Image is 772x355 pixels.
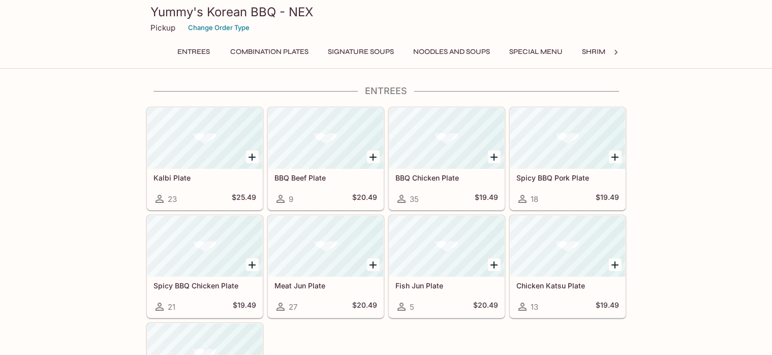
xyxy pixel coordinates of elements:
h5: $19.49 [233,301,256,313]
h5: $19.49 [596,301,619,313]
a: Fish Jun Plate5$20.49 [389,215,505,318]
div: Spicy BBQ Chicken Plate [147,216,262,277]
button: Combination Plates [225,45,314,59]
h5: $25.49 [232,193,256,205]
span: 18 [531,194,538,204]
button: Add BBQ Beef Plate [367,151,380,163]
h5: Chicken Katsu Plate [516,281,619,290]
h5: Spicy BBQ Pork Plate [516,173,619,182]
h5: $20.49 [352,193,377,205]
h5: BBQ Beef Plate [274,173,377,182]
span: 21 [168,302,175,312]
span: 9 [289,194,293,204]
h5: BBQ Chicken Plate [395,173,498,182]
button: Add Kalbi Plate [246,151,259,163]
h5: Meat Jun Plate [274,281,377,290]
div: Chicken Katsu Plate [510,216,625,277]
a: Meat Jun Plate27$20.49 [268,215,384,318]
button: Add Chicken Katsu Plate [609,258,622,271]
div: Kalbi Plate [147,108,262,169]
h5: $20.49 [473,301,498,313]
button: Change Order Type [183,20,254,36]
button: Signature Soups [322,45,399,59]
button: Noodles and Soups [408,45,496,59]
a: Spicy BBQ Pork Plate18$19.49 [510,107,626,210]
div: BBQ Chicken Plate [389,108,504,169]
button: Shrimp Combos [576,45,649,59]
h5: $19.49 [596,193,619,205]
button: Add Fish Jun Plate [488,258,501,271]
h5: Fish Jun Plate [395,281,498,290]
h5: Kalbi Plate [153,173,256,182]
div: Meat Jun Plate [268,216,383,277]
button: Add Meat Jun Plate [367,258,380,271]
div: Fish Jun Plate [389,216,504,277]
button: Add Spicy BBQ Pork Plate [609,151,622,163]
a: BBQ Beef Plate9$20.49 [268,107,384,210]
div: Spicy BBQ Pork Plate [510,108,625,169]
p: Pickup [150,23,175,33]
button: Add Spicy BBQ Chicken Plate [246,258,259,271]
button: Entrees [171,45,217,59]
span: 5 [410,302,414,312]
h5: $19.49 [475,193,498,205]
button: Add BBQ Chicken Plate [488,151,501,163]
span: 27 [289,302,297,312]
h4: Entrees [146,85,626,97]
button: Special Menu [504,45,568,59]
h5: $20.49 [352,301,377,313]
h3: Yummy's Korean BBQ - NEX [150,4,622,20]
a: Kalbi Plate23$25.49 [147,107,263,210]
div: BBQ Beef Plate [268,108,383,169]
span: 13 [531,302,538,312]
a: Spicy BBQ Chicken Plate21$19.49 [147,215,263,318]
span: 35 [410,194,419,204]
span: 23 [168,194,177,204]
a: BBQ Chicken Plate35$19.49 [389,107,505,210]
a: Chicken Katsu Plate13$19.49 [510,215,626,318]
h5: Spicy BBQ Chicken Plate [153,281,256,290]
